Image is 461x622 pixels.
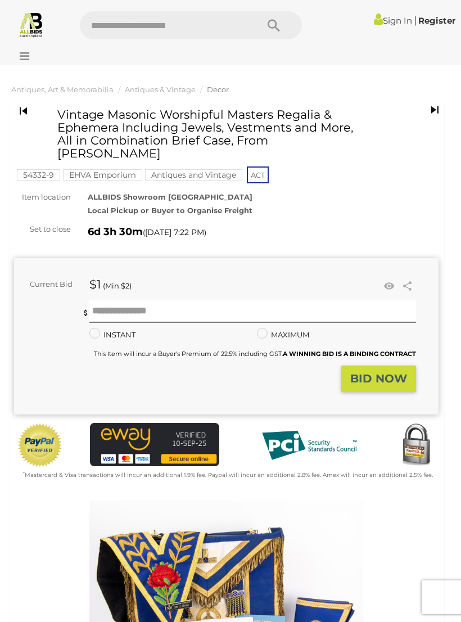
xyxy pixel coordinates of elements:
label: INSTANT [89,328,135,341]
strong: 6d 3h 30m [88,226,143,238]
a: 54332-9 [17,170,60,179]
strong: Local Pickup or Buyer to Organise Freight [88,206,252,215]
img: PCI DSS compliant [253,423,365,468]
span: | [414,14,417,26]
mark: 54332-9 [17,169,60,181]
strong: BID NOW [350,372,407,385]
mark: Antiques and Vintage [145,169,242,181]
span: (Min $2) [103,281,132,290]
div: Set to close [6,223,79,236]
h1: Vintage Masonic Worshipful Masters Regalia & Ephemera Including Jewels, Vestments and More, All i... [57,108,369,160]
button: BID NOW [341,366,416,392]
div: Current Bid [14,278,81,291]
mark: EHVA Emporium [63,169,142,181]
a: Antiques & Vintage [125,85,196,94]
span: ( ) [143,228,206,237]
strong: ALLBIDS Showroom [GEOGRAPHIC_DATA] [88,192,252,201]
small: Mastercard & Visa transactions will incur an additional 1.9% fee. Paypal will incur an additional... [23,471,433,479]
a: Sign In [374,15,412,26]
li: Watch this item [381,278,397,295]
img: Official PayPal Seal [17,423,63,468]
span: [DATE] 7:22 PM [145,227,204,237]
b: A WINNING BID IS A BINDING CONTRACT [283,350,416,358]
a: Register [418,15,455,26]
img: eWAY Payment Gateway [90,423,219,466]
div: Item location [6,191,79,204]
a: Decor [207,85,229,94]
a: EHVA Emporium [63,170,142,179]
strong: $1 [89,277,101,291]
a: Antiques and Vintage [145,170,242,179]
span: ACT [247,166,269,183]
a: Antiques, Art & Memorabilia [11,85,114,94]
button: Search [246,11,302,39]
img: Allbids.com.au [18,11,44,38]
label: MAXIMUM [257,328,309,341]
img: Secured by Rapid SSL [394,423,439,468]
small: This Item will incur a Buyer's Premium of 22.5% including GST. [94,350,416,358]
